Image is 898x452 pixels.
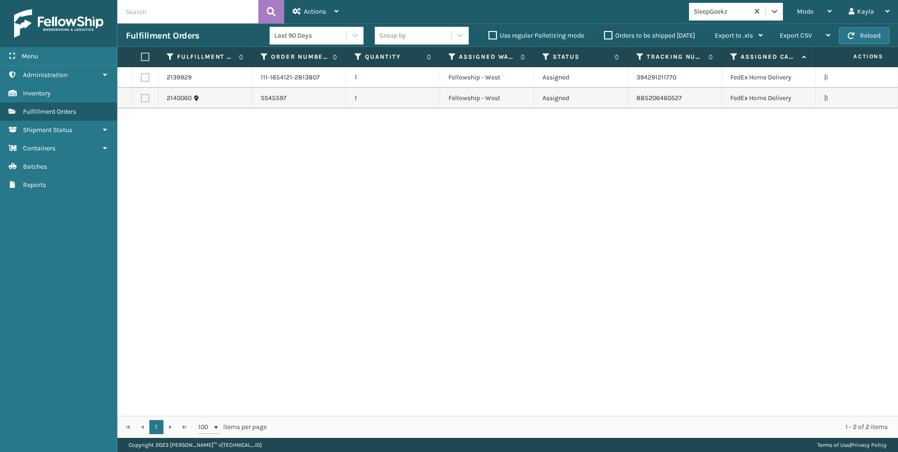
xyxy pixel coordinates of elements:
[177,53,234,61] label: Fulfillment Order Id
[780,31,812,39] span: Export CSV
[797,8,813,16] span: Mode
[379,31,406,40] div: Group by
[851,442,887,448] a: Privacy Policy
[440,88,534,109] td: Fellowship - West
[839,27,890,44] button: Reload
[149,420,163,434] a: 1
[346,88,440,109] td: 1
[365,53,422,61] label: Quantity
[198,420,267,434] span: items per page
[167,94,192,103] a: 2140060
[722,88,816,109] td: FedEx Home Delivery
[23,71,68,79] span: Administration
[722,67,816,88] td: FedEx Home Delivery
[636,94,682,102] a: 885206460527
[14,9,103,38] img: logo
[252,88,346,109] td: SS45597
[604,31,695,39] label: Orders to be shipped [DATE]
[459,53,516,61] label: Assigned Warehouse
[488,31,584,39] label: Use regular Palletizing mode
[534,67,628,88] td: Assigned
[824,49,889,64] span: Actions
[694,7,750,16] div: SleepGeekz
[22,52,38,60] span: Menu
[636,73,676,81] a: 394291211770
[23,126,72,134] span: Shipment Status
[274,31,347,40] div: Last 90 Days
[252,67,346,88] td: 111-1654121-2813807
[23,163,47,171] span: Batches
[553,53,610,61] label: Status
[440,67,534,88] td: Fellowship - West
[304,8,326,16] span: Actions
[271,53,328,61] label: Order Number
[126,30,199,41] h3: Fulfillment Orders
[534,88,628,109] td: Assigned
[817,442,850,448] a: Terms of Use
[23,144,55,152] span: Containers
[817,438,887,452] div: |
[23,89,51,97] span: Inventory
[741,53,797,61] label: Assigned Carrier Service
[129,438,262,452] p: Copyright 2023 [PERSON_NAME]™ v [TECHNICAL_ID]
[198,422,212,432] span: 100
[167,73,192,82] a: 2139929
[647,53,704,61] label: Tracking Number
[23,108,76,116] span: Fulfillment Orders
[715,31,753,39] span: Export to .xls
[346,67,440,88] td: 1
[23,181,46,189] span: Reports
[280,422,888,432] div: 1 - 2 of 2 items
